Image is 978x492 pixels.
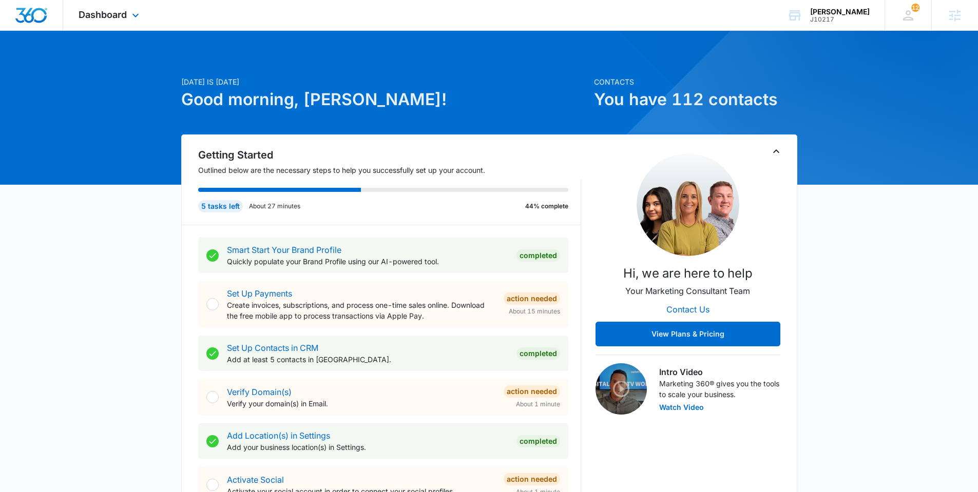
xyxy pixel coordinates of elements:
[656,297,720,322] button: Contact Us
[659,404,704,411] button: Watch Video
[181,76,588,87] p: [DATE] is [DATE]
[227,442,508,452] p: Add your business location(s) in Settings.
[198,200,243,212] div: 5 tasks left
[594,87,797,112] h1: You have 112 contacts
[504,473,560,485] div: Action Needed
[198,147,581,163] h2: Getting Started
[623,264,753,283] p: Hi, we are here to help
[79,9,127,20] span: Dashboard
[911,4,919,12] span: 12
[516,249,560,262] div: Completed
[659,378,780,400] p: Marketing 360® gives you the tools to scale your business.
[227,343,318,353] a: Set Up Contacts in CRM
[181,87,588,112] h1: Good morning, [PERSON_NAME]!
[594,76,797,87] p: Contacts
[249,202,300,211] p: About 27 minutes
[504,385,560,398] div: Action Needed
[525,202,568,211] p: 44% complete
[810,8,870,16] div: account name
[227,245,341,255] a: Smart Start Your Brand Profile
[227,387,292,397] a: Verify Domain(s)
[596,322,780,346] button: View Plans & Pricing
[227,300,495,321] p: Create invoices, subscriptions, and process one-time sales online. Download the free mobile app t...
[516,400,560,409] span: About 1 minute
[810,16,870,23] div: account id
[504,292,560,305] div: Action Needed
[227,256,508,267] p: Quickly populate your Brand Profile using our AI-powered tool.
[227,475,284,485] a: Activate Social
[659,366,780,378] h3: Intro Video
[625,285,750,297] p: Your Marketing Consultant Team
[509,307,560,316] span: About 15 minutes
[516,435,560,447] div: Completed
[198,165,581,175] p: Outlined below are the necessary steps to help you successfully set up your account.
[227,430,330,441] a: Add Location(s) in Settings
[227,288,292,299] a: Set Up Payments
[596,363,647,415] img: Intro Video
[227,354,508,365] p: Add at least 5 contacts in [GEOGRAPHIC_DATA].
[911,4,919,12] div: notifications count
[516,347,560,360] div: Completed
[770,145,782,158] button: Toggle Collapse
[227,398,495,409] p: Verify your domain(s) in Email.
